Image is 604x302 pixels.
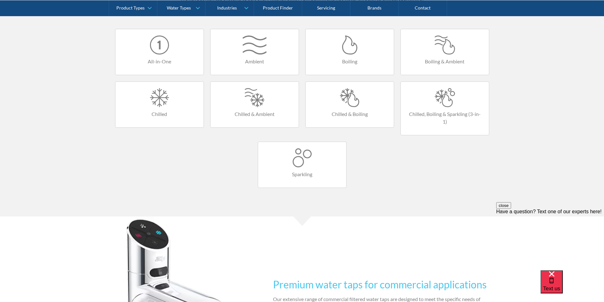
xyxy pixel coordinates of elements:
[122,58,197,65] h4: All-in-One
[407,110,483,125] h4: Chilled, Boiling & Sparkling (3-in-1)
[210,29,299,75] a: Ambient
[312,110,387,118] h4: Chilled & Boiling
[115,81,204,128] a: Chilled
[217,5,237,10] div: Industries
[273,277,489,292] h2: Premium water taps for commercial applications
[305,81,394,128] a: Chilled & Boiling
[400,29,489,75] a: Boiling & Ambient
[264,170,340,178] h4: Sparkling
[115,29,204,75] a: All-in-One
[496,202,604,278] iframe: podium webchat widget prompt
[167,5,191,10] div: Water Types
[400,81,489,135] a: Chilled, Boiling & Sparkling (3-in-1)
[217,110,292,118] h4: Chilled & Ambient
[210,81,299,128] a: Chilled & Ambient
[305,29,394,75] a: Boiling
[116,5,145,10] div: Product Types
[217,58,292,65] h4: Ambient
[258,142,347,188] a: Sparkling
[312,58,387,65] h4: Boiling
[122,110,197,118] h4: Chilled
[407,58,483,65] h4: Boiling & Ambient
[541,270,604,302] iframe: podium webchat widget bubble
